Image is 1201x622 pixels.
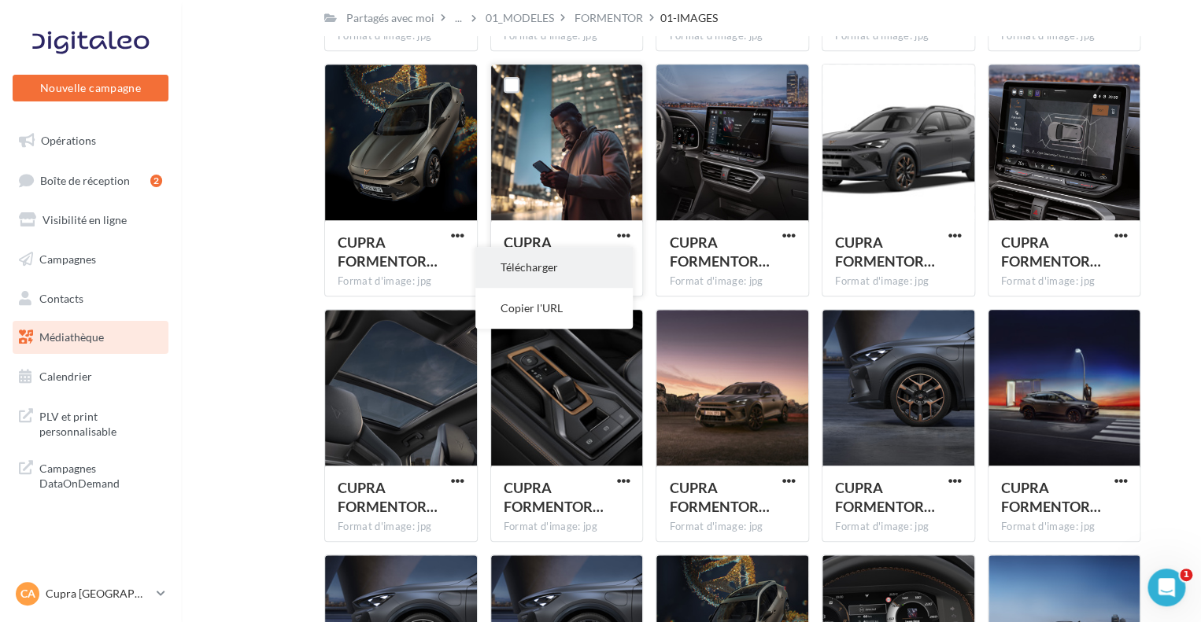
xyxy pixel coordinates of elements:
span: Médiathèque [39,330,104,344]
div: 01_MODELES [486,10,554,26]
a: Campagnes [9,243,172,276]
span: CUPRA FORMENTOR PA 046 [669,479,769,515]
div: Format d'image: jpg [835,520,962,534]
div: FORMENTOR [575,10,643,26]
div: Format d'image: jpg [1001,29,1128,43]
div: Format d'image: jpg [669,520,796,534]
div: Format d'image: jpg [338,520,464,534]
button: Nouvelle campagne [13,75,168,101]
span: CUPRA FORMENTOR PA 069 [669,234,769,270]
span: Campagnes DataOnDemand [39,458,162,491]
span: CUPRA FORMENTOR PA 116 [338,234,438,270]
a: PLV et print personnalisable [9,399,172,446]
div: 2 [150,175,162,187]
span: 1 [1180,569,1192,581]
span: CUPRA FORMENTOR PA 130 [504,234,604,270]
a: Boîte de réception2 [9,164,172,197]
a: Médiathèque [9,321,172,354]
span: Visibilité en ligne [42,213,127,226]
span: Contacts [39,291,83,304]
span: CUPRA FORMENTOR PA 029 [338,479,438,515]
button: Copier l'URL [475,288,633,329]
span: Opérations [41,134,96,147]
a: Visibilité en ligne [9,204,172,237]
span: Campagnes [39,252,96,266]
a: Opérations [9,124,172,157]
span: CA [20,586,35,602]
span: CUPRA FORMENTOR PA 068 [1001,234,1101,270]
a: Campagnes DataOnDemand [9,451,172,498]
div: 01-IMAGES [660,10,718,26]
div: ... [452,7,465,29]
p: Cupra [GEOGRAPHIC_DATA] [46,586,150,602]
span: CUPRA FORMENTOR PA 164 [1001,479,1101,515]
div: Format d'image: jpg [338,274,464,289]
span: Boîte de réception [40,173,130,186]
div: Format d'image: jpg [1001,520,1128,534]
div: Format d'image: jpg [669,274,796,289]
button: Télécharger [475,247,633,288]
a: CA Cupra [GEOGRAPHIC_DATA] [13,579,168,609]
div: Format d'image: jpg [835,274,962,289]
span: CUPRA FORMENTOR PA 122 [835,234,935,270]
div: Format d'image: jpg [504,520,630,534]
div: Format d'image: jpg [1001,274,1128,289]
span: CUPRA FORMENTOR PA 129 [504,479,604,515]
span: CUPRA FORMENTOR PA 026 [835,479,935,515]
div: Format d'image: jpg [669,29,796,43]
a: Contacts [9,282,172,315]
div: Partagés avec moi [346,10,434,26]
iframe: Intercom live chat [1147,569,1185,606]
div: Format d'image: jpg [338,29,464,43]
span: Calendrier [39,370,92,383]
span: PLV et print personnalisable [39,406,162,440]
div: Format d'image: jpg [835,29,962,43]
div: Format d'image: jpg [504,29,630,43]
a: Calendrier [9,360,172,393]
